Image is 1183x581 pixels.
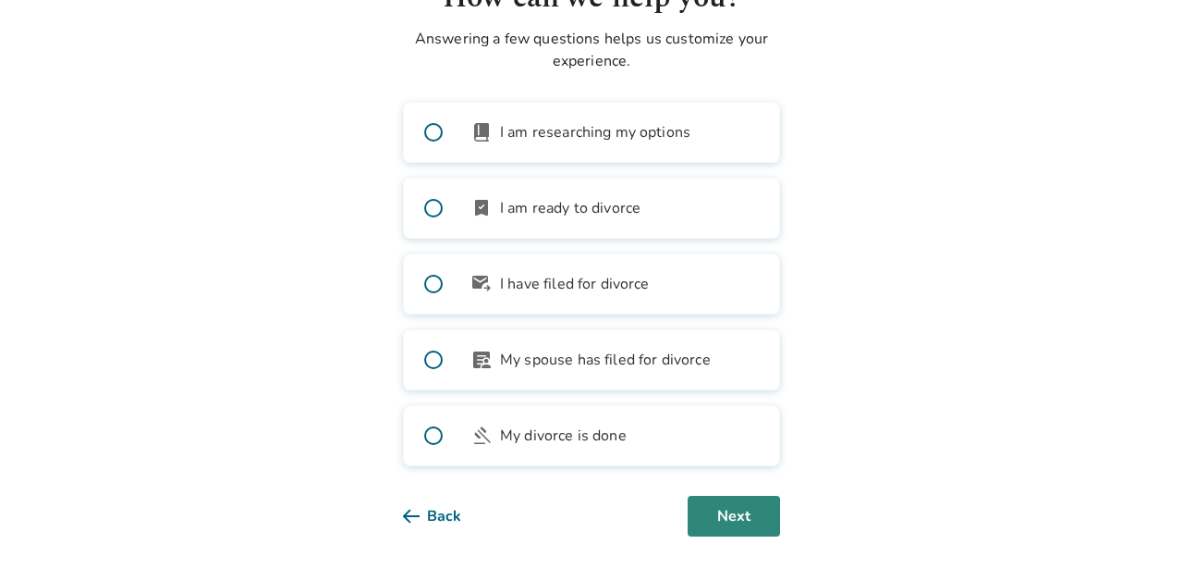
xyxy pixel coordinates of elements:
[470,425,493,447] span: gavel
[500,197,640,219] span: I am ready to divorce
[500,121,690,143] span: I am researching my options
[470,273,493,295] span: outgoing_mail
[470,197,493,219] span: bookmark_check
[500,273,650,295] span: I have filed for divorce
[500,425,627,447] span: My divorce is done
[403,496,491,537] button: Back
[470,349,493,371] span: article_person
[403,28,780,72] p: Answering a few questions helps us customize your experience.
[500,349,711,371] span: My spouse has filed for divorce
[470,121,493,143] span: book_2
[688,496,780,537] button: Next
